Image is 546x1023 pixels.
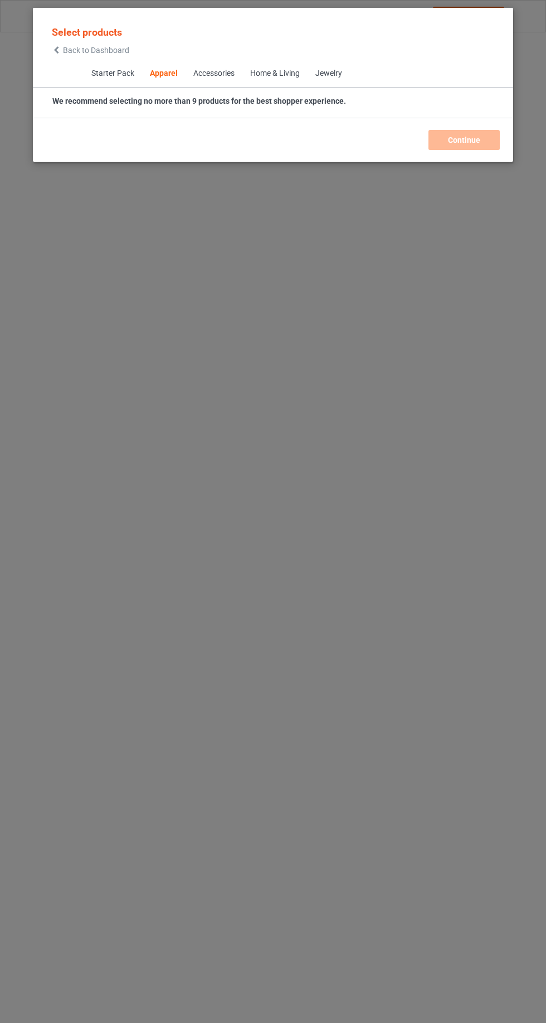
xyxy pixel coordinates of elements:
[52,96,346,105] strong: We recommend selecting no more than 9 products for the best shopper experience.
[315,68,342,79] div: Jewelry
[83,60,142,87] span: Starter Pack
[149,68,177,79] div: Apparel
[250,68,299,79] div: Home & Living
[52,26,122,38] span: Select products
[193,68,234,79] div: Accessories
[63,46,129,55] span: Back to Dashboard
